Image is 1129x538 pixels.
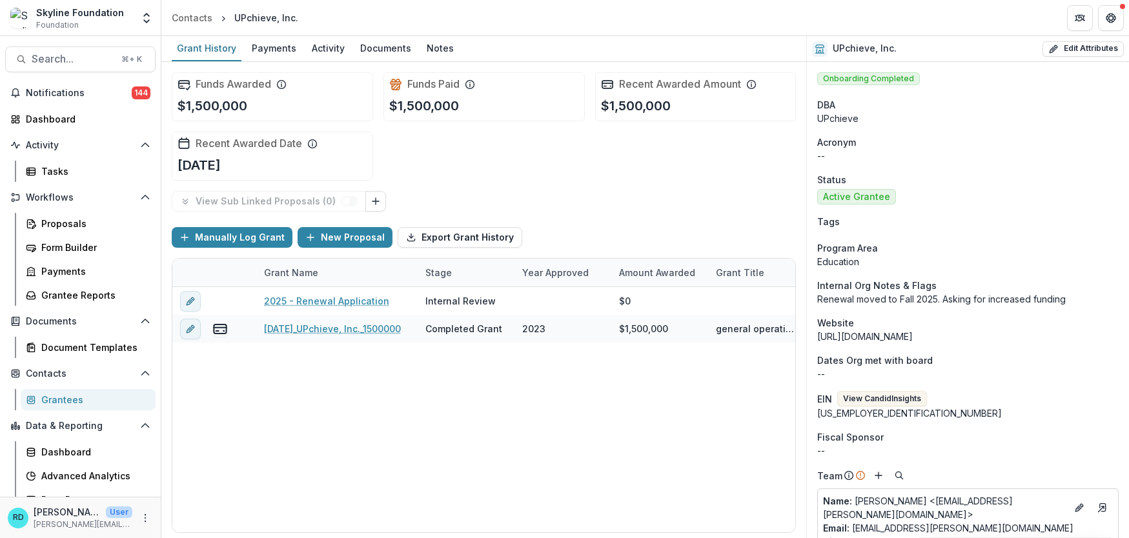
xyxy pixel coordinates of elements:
a: Contacts [167,8,218,27]
div: Internal Review [425,294,496,308]
div: Grant Title [708,259,805,286]
button: Open Workflows [5,187,156,208]
a: Payments [21,261,156,282]
nav: breadcrumb [167,8,303,27]
div: ⌘ + K [119,52,145,66]
a: Email: [EMAIL_ADDRESS][PERSON_NAME][DOMAIN_NAME] [823,521,1073,535]
a: Go to contact [1092,497,1113,518]
div: Grant Name [256,259,418,286]
div: Proposals [41,217,145,230]
div: $1,500,000 [619,322,668,335]
div: Activity [307,39,350,57]
button: Search... [5,46,156,72]
button: Open entity switcher [137,5,156,31]
button: Open Documents [5,311,156,332]
div: Dashboard [41,445,145,459]
p: View Sub Linked Proposals ( 0 ) [196,196,341,207]
span: Program Area [817,241,878,255]
button: More [137,510,153,526]
p: -- [817,367,1119,381]
span: Active Grantee [823,192,890,203]
div: Stage [418,259,514,286]
span: Dates Org met with board [817,354,933,367]
span: Fiscal Sponsor [817,430,884,444]
p: EIN [817,392,832,406]
a: Dashboard [5,108,156,130]
button: New Proposal [298,227,392,248]
a: Notes [422,36,459,61]
div: Contacts [172,11,212,25]
div: Amount Awarded [611,259,708,286]
span: Contacts [26,368,135,379]
a: Name: [PERSON_NAME] <[EMAIL_ADDRESS][PERSON_NAME][DOMAIN_NAME]> [823,494,1066,521]
div: Grant History [172,39,241,57]
p: [PERSON_NAME] [34,505,101,519]
button: edit [180,291,201,312]
div: $0 [619,294,631,308]
span: Data & Reporting [26,421,135,432]
div: Notes [422,39,459,57]
div: [US_EMPLOYER_IDENTIFICATION_NUMBER] [817,406,1119,420]
button: edit [180,319,201,339]
div: Grantees [41,393,145,406]
a: Advanced Analytics [21,465,156,486]
span: Workflows [26,192,135,203]
p: [DATE] [178,155,221,175]
a: Grantee Reports [21,284,156,306]
span: Tags [817,215,840,228]
button: Manually Log Grant [172,227,292,248]
div: Completed Grant [425,322,502,335]
div: Raquel Donoso [13,513,24,522]
button: view-payments [212,321,228,337]
span: 144 [132,86,150,99]
span: Activity [26,140,135,151]
button: Add [871,468,886,483]
a: Data Report [21,489,156,510]
button: Open Activity [5,135,156,155]
button: View Sub Linked Proposals (0) [172,191,366,212]
span: Acronym [817,135,856,149]
h2: Recent Awarded Amount [619,78,741,90]
button: Export Grant History [398,227,522,248]
a: Grant History [172,36,241,61]
p: User [106,506,132,518]
button: Get Help [1098,5,1124,31]
button: View CandidInsights [837,391,927,406]
button: Open Contacts [5,363,156,384]
div: general operations. [716,322,797,335]
div: Year approved [514,259,611,286]
a: Activity [307,36,350,61]
div: UPchieve, Inc. [234,11,298,25]
a: Grantees [21,389,156,410]
img: Skyline Foundation [10,8,31,28]
div: Stage [418,266,460,279]
span: Internal Org Notes & Flags [817,279,937,292]
h2: Funds Awarded [196,78,271,90]
button: Search [891,468,907,483]
a: 2025 - Renewal Application [264,294,389,308]
span: DBA [817,98,835,112]
div: Document Templates [41,341,145,354]
div: Data Report [41,493,145,506]
div: Payments [247,39,301,57]
p: [PERSON_NAME] <[EMAIL_ADDRESS][PERSON_NAME][DOMAIN_NAME]> [823,494,1066,521]
p: Education [817,255,1119,268]
div: Documents [355,39,416,57]
h2: Funds Paid [407,78,460,90]
span: Status [817,173,846,186]
div: 2023 [522,322,545,335]
p: $1,500,000 [601,96,671,115]
span: Onboarding Completed [817,72,920,85]
span: Search... [32,53,114,65]
button: Edit Attributes [1043,41,1124,57]
button: Open Data & Reporting [5,415,156,436]
div: Grantee Reports [41,288,145,302]
span: Email: [823,523,849,533]
button: Partners [1067,5,1093,31]
div: -- [817,444,1119,457]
